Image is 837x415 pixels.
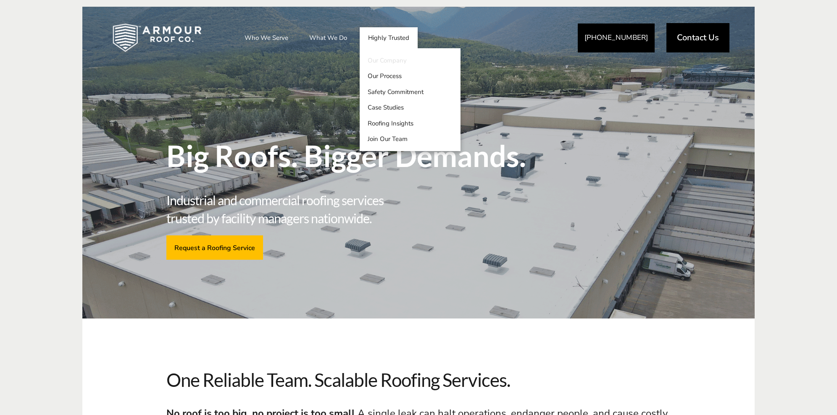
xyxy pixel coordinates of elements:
[360,131,461,147] a: Join Our Team
[360,84,461,100] a: Safety Commitment
[360,68,461,84] a: Our Process
[360,52,461,68] a: Our Company
[236,27,297,48] a: Who We Serve
[677,34,719,42] span: Contact Us
[166,191,416,227] span: Industrial and commercial roofing services trusted by facility managers nationwide.
[301,27,355,48] a: What We Do
[166,235,263,259] a: Request a Roofing Service
[166,141,540,170] span: Big Roofs. Bigger Demands.
[166,369,671,391] span: One Reliable Team. Scalable Roofing Services.
[174,243,255,251] span: Request a Roofing Service
[360,27,418,48] a: Highly Trusted
[360,115,461,131] a: Roofing Insights
[99,17,215,59] img: Industrial and Commercial Roofing Company | Armour Roof Co.
[666,23,729,52] a: Contact Us
[578,23,655,52] a: [PHONE_NUMBER]
[360,100,461,116] a: Case Studies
